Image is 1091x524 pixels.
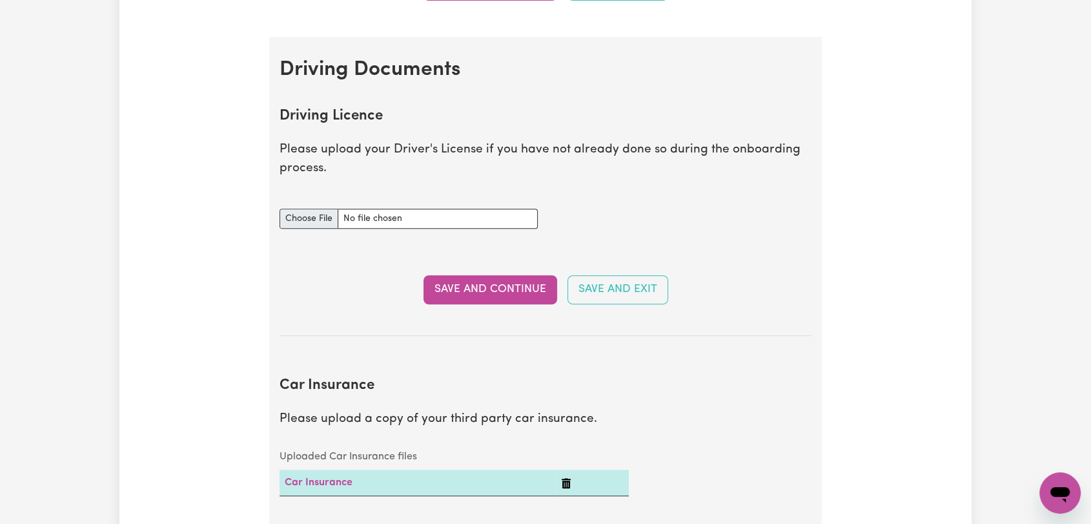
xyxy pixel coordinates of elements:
[280,377,811,395] h2: Car Insurance
[423,275,557,304] button: Save and Continue
[567,275,668,304] button: Save and Exit
[561,475,571,490] button: Delete Car Insurance
[285,477,352,488] a: Car Insurance
[280,58,811,82] h2: Driving Documents
[280,444,629,470] caption: Uploaded Car Insurance files
[280,410,811,429] p: Please upload a copy of your third party car insurance.
[1039,472,1081,514] iframe: Button to launch messaging window
[280,108,811,125] h2: Driving Licence
[280,141,811,178] p: Please upload your Driver's License if you have not already done so during the onboarding process.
